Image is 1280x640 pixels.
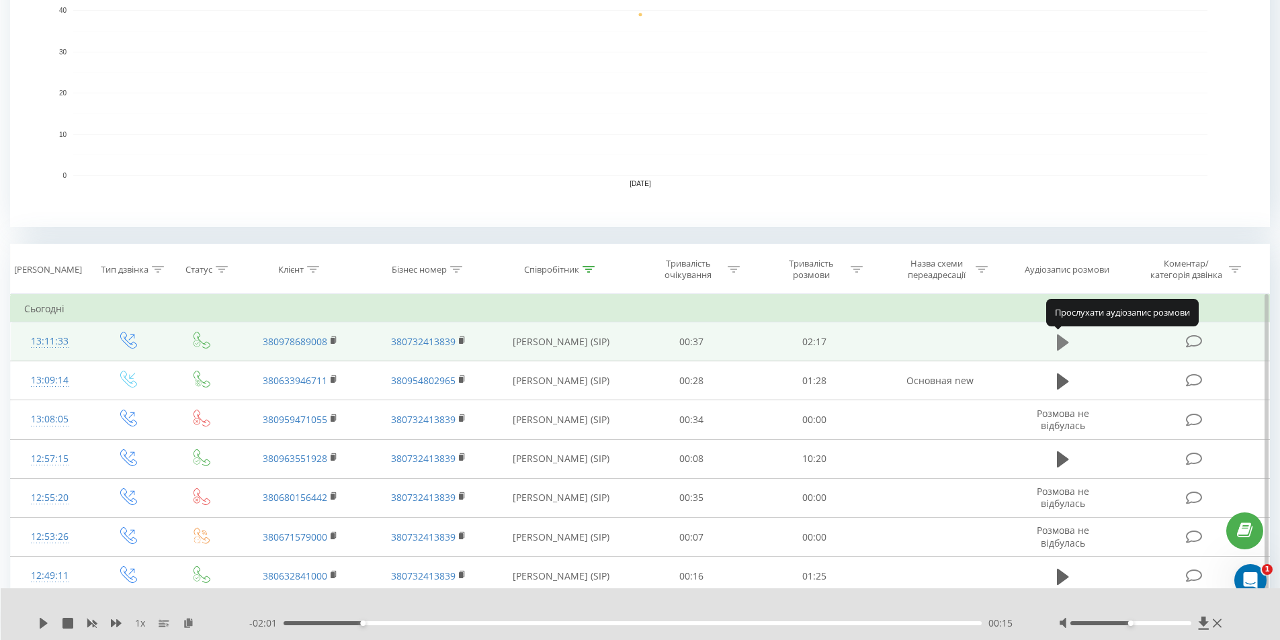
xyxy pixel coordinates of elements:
[62,172,67,179] text: 0
[753,478,876,517] td: 00:00
[391,374,456,387] a: 380954802965
[101,264,148,275] div: Тип дзвінка
[391,531,456,543] a: 380732413839
[59,48,67,56] text: 30
[185,264,212,275] div: Статус
[775,258,847,281] div: Тривалість розмови
[135,616,145,630] span: 1 x
[630,557,753,596] td: 00:16
[24,446,76,472] div: 12:57:15
[263,335,327,348] a: 380978689008
[391,452,456,465] a: 380732413839
[1037,407,1089,432] span: Розмова не відбулась
[493,518,630,557] td: [PERSON_NAME] (SIP)
[263,413,327,426] a: 380959471055
[493,557,630,596] td: [PERSON_NAME] (SIP)
[1262,564,1273,575] span: 1
[630,518,753,557] td: 00:07
[753,518,876,557] td: 00:00
[391,335,456,348] a: 380732413839
[391,569,456,582] a: 380732413839
[876,361,1003,400] td: Основная new
[630,180,651,187] text: [DATE]
[1046,299,1199,326] div: Прослухати аудіозапис розмови
[24,485,76,511] div: 12:55:20
[753,439,876,478] td: 10:20
[1037,485,1089,510] span: Розмова не відбулась
[391,413,456,426] a: 380732413839
[630,400,753,439] td: 00:34
[1234,564,1267,596] iframe: Intercom live chat
[11,295,1270,322] td: Сьогодні
[24,563,76,589] div: 12:49:11
[753,557,876,596] td: 01:25
[24,524,76,550] div: 12:53:26
[263,491,327,504] a: 380680156442
[24,367,76,394] div: 13:09:14
[263,531,327,543] a: 380671579000
[753,361,876,400] td: 01:28
[493,400,630,439] td: [PERSON_NAME] (SIP)
[59,7,67,14] text: 40
[630,361,753,400] td: 00:28
[753,322,876,361] td: 02:17
[24,328,76,355] div: 13:11:33
[391,491,456,504] a: 380732413839
[1147,258,1226,281] div: Коментар/категорія дзвінка
[59,89,67,97] text: 20
[900,258,972,281] div: Назва схеми переадресації
[493,439,630,478] td: [PERSON_NAME] (SIP)
[59,131,67,138] text: 10
[249,616,284,630] span: - 02:01
[493,478,630,517] td: [PERSON_NAME] (SIP)
[630,478,753,517] td: 00:35
[652,258,724,281] div: Тривалість очікування
[14,264,82,275] div: [PERSON_NAME]
[493,361,630,400] td: [PERSON_NAME] (SIP)
[1128,621,1134,626] div: Accessibility label
[630,322,753,361] td: 00:37
[360,621,366,626] div: Accessibility label
[753,400,876,439] td: 00:00
[493,322,630,361] td: [PERSON_NAME] (SIP)
[24,406,76,432] div: 13:08:05
[1025,264,1109,275] div: Аудіозапис розмови
[630,439,753,478] td: 00:08
[263,569,327,582] a: 380632841000
[278,264,304,275] div: Клієнт
[263,452,327,465] a: 380963551928
[392,264,447,275] div: Бізнес номер
[988,616,1013,630] span: 00:15
[1037,524,1089,549] span: Розмова не відбулась
[524,264,579,275] div: Співробітник
[263,374,327,387] a: 380633946711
